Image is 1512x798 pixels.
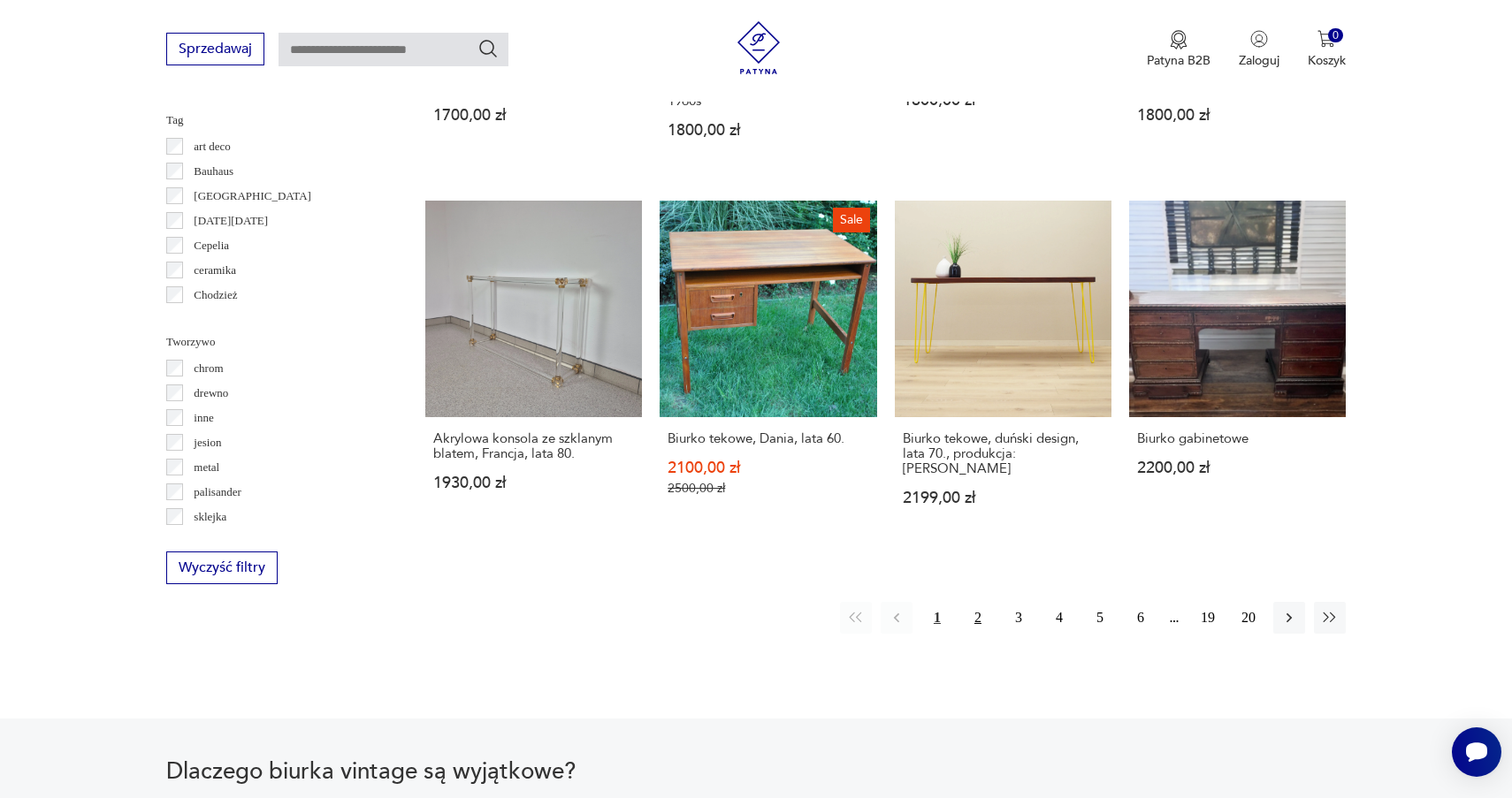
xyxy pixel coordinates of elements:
button: Zaloguj [1239,30,1279,69]
p: 1800,00 zł [903,93,1103,108]
p: 2500,00 zł [668,481,868,496]
p: 2200,00 zł [1137,460,1338,475]
button: Sprzedawaj [166,33,264,65]
h3: Biurko tekowe, duński design, lata 70., produkcja: [PERSON_NAME] [903,431,1103,476]
p: Koszyk [1308,52,1346,69]
p: Chodzież [194,285,237,305]
h3: Duńskie biurko tekowe z 6-cioma szufladami, Domino Møbler, 1960s [668,64,868,109]
a: SaleBiurko tekowe, Dania, lata 60.Biurko tekowe, Dania, lata 60.2100,00 zł2500,00 zł [660,201,876,540]
button: 1 [921,602,953,634]
p: drewno [194,384,228,403]
button: 3 [1003,602,1035,634]
p: 1800,00 zł [668,123,868,138]
h2: Dlaczego biurka vintage są wyjątkowe? [166,761,1346,782]
button: Patyna B2B [1147,30,1210,69]
p: szkło [194,532,218,551]
p: chrom [194,359,223,378]
p: art deco [194,137,231,156]
p: Tag [166,110,383,130]
p: sklejka [194,507,226,527]
div: 0 [1328,28,1343,43]
p: 2100,00 zł [668,460,868,475]
p: 1700,00 zł [433,108,634,123]
button: 20 [1233,602,1264,634]
img: Patyna - sklep z meblami i dekoracjami vintage [732,21,785,74]
button: Wyczyść filtry [166,551,278,584]
p: palisander [194,483,241,502]
p: [GEOGRAPHIC_DATA] [194,186,311,206]
button: Szukaj [477,38,499,59]
img: Ikona koszyka [1317,30,1335,48]
button: 4 [1043,602,1075,634]
img: Ikonka użytkownika [1250,30,1268,48]
p: 1800,00 zł [1137,108,1338,123]
p: ceramika [194,261,236,280]
iframe: Smartsupp widget button [1452,727,1501,777]
p: 2199,00 zł [903,490,1103,505]
p: jesion [194,433,221,452]
a: Ikona medaluPatyna B2B [1147,30,1210,69]
p: Patyna B2B [1147,52,1210,69]
p: [DATE][DATE] [194,211,268,231]
a: Biurko tekowe, duński design, lata 70., produkcja: DaniaBiurko tekowe, duński design, lata 70., p... [895,201,1111,540]
button: 0Koszyk [1308,30,1346,69]
img: Ikona medalu [1170,30,1187,49]
p: metal [194,458,219,477]
p: Bauhaus [194,162,233,181]
h3: Biurko tekowe, Dania, lata 60. [668,431,868,446]
button: 19 [1192,602,1224,634]
h3: Akrylowa konsola ze szklanym blatem, Francja, lata 80. [433,431,634,461]
p: Zaloguj [1239,52,1279,69]
p: Tworzywo [166,332,383,352]
p: inne [194,408,213,428]
p: Ćmielów [194,310,236,330]
a: Biurko gabinetoweBiurko gabinetowe2200,00 zł [1129,201,1346,540]
a: Akrylowa konsola ze szklanym blatem, Francja, lata 80.Akrylowa konsola ze szklanym blatem, Francj... [425,201,642,540]
button: 2 [962,602,994,634]
a: Sprzedawaj [166,44,264,57]
p: Cepelia [194,236,229,255]
button: 5 [1084,602,1116,634]
button: 6 [1125,602,1157,634]
p: 1930,00 zł [433,475,634,490]
h3: Biurko gabinetowe [1137,431,1338,446]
